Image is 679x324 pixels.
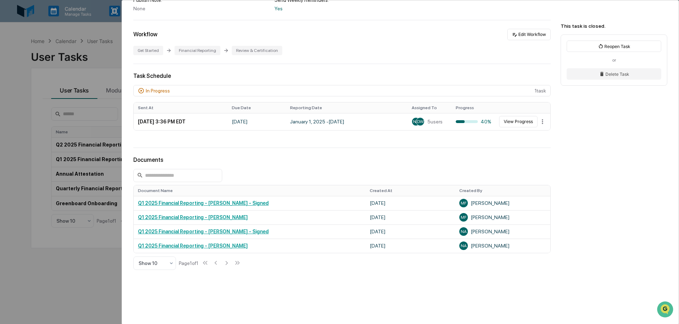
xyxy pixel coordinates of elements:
[456,119,491,124] div: 40%
[286,113,407,130] td: January 1, 2025 - [DATE]
[567,68,661,80] button: Delete Task
[134,102,228,113] th: Sent At
[7,90,13,96] div: 🖐️
[228,102,286,113] th: Due Date
[133,6,269,11] div: None
[134,113,228,130] td: [DATE] 3:36 PM EDT
[50,120,86,126] a: Powered byPylon
[507,29,551,40] button: Edit Workflow
[567,58,661,63] div: or
[459,241,546,250] div: [PERSON_NAME]
[133,156,551,163] div: Documents
[133,31,157,38] div: Workflow
[461,243,467,248] span: NA
[49,87,91,100] a: 🗄️Attestations
[417,119,424,124] span: DW
[24,54,117,62] div: Start new chat
[459,213,546,222] div: [PERSON_NAME]
[7,104,13,110] div: 🔎
[14,103,45,110] span: Data Lookup
[71,121,86,126] span: Pylon
[461,201,466,206] span: MF
[228,113,286,130] td: [DATE]
[567,41,661,52] button: Reopen Task
[459,227,546,236] div: [PERSON_NAME]
[455,185,550,196] th: Created By
[365,185,455,196] th: Created At
[499,116,538,127] button: View Progress
[4,87,49,100] a: 🖐️Preclearance
[133,46,163,55] div: Get Started
[4,100,48,113] a: 🔎Data Lookup
[461,229,467,234] span: NA
[427,119,443,124] span: 5 users
[561,23,667,29] div: This task is closed.
[179,260,198,266] div: Page 1 of 1
[365,196,455,210] td: [DATE]
[365,224,455,239] td: [DATE]
[175,46,220,55] div: Financial Reporting
[274,6,410,11] div: Yes
[121,57,129,65] button: Start new chat
[7,15,129,26] p: How can we help?
[232,46,282,55] div: Review & Certification
[451,102,496,113] th: Progress
[134,185,365,196] th: Document Name
[24,62,90,67] div: We're available if you need us!
[52,90,57,96] div: 🗄️
[138,200,269,206] a: Q1 2025 Financial Reporting - [PERSON_NAME] - Signed
[14,90,46,97] span: Preclearance
[286,102,407,113] th: Reporting Date
[656,301,675,320] iframe: Open customer support
[138,229,269,234] a: Q1 2025 Financial Reporting - [PERSON_NAME] - Signed
[365,210,455,224] td: [DATE]
[138,214,248,220] a: Q1 2025 Financial Reporting - [PERSON_NAME]
[146,88,170,94] div: In Progress
[138,243,248,249] a: Q1 2025 Financial Reporting - [PERSON_NAME]
[413,119,419,124] span: NA
[365,239,455,253] td: [DATE]
[133,73,551,79] div: Task Schedule
[59,90,88,97] span: Attestations
[133,85,551,96] div: 1 task
[407,102,451,113] th: Assigned To
[459,199,546,207] div: [PERSON_NAME]
[461,215,466,220] span: MF
[7,54,20,67] img: 1746055101610-c473b297-6a78-478c-a979-82029cc54cd1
